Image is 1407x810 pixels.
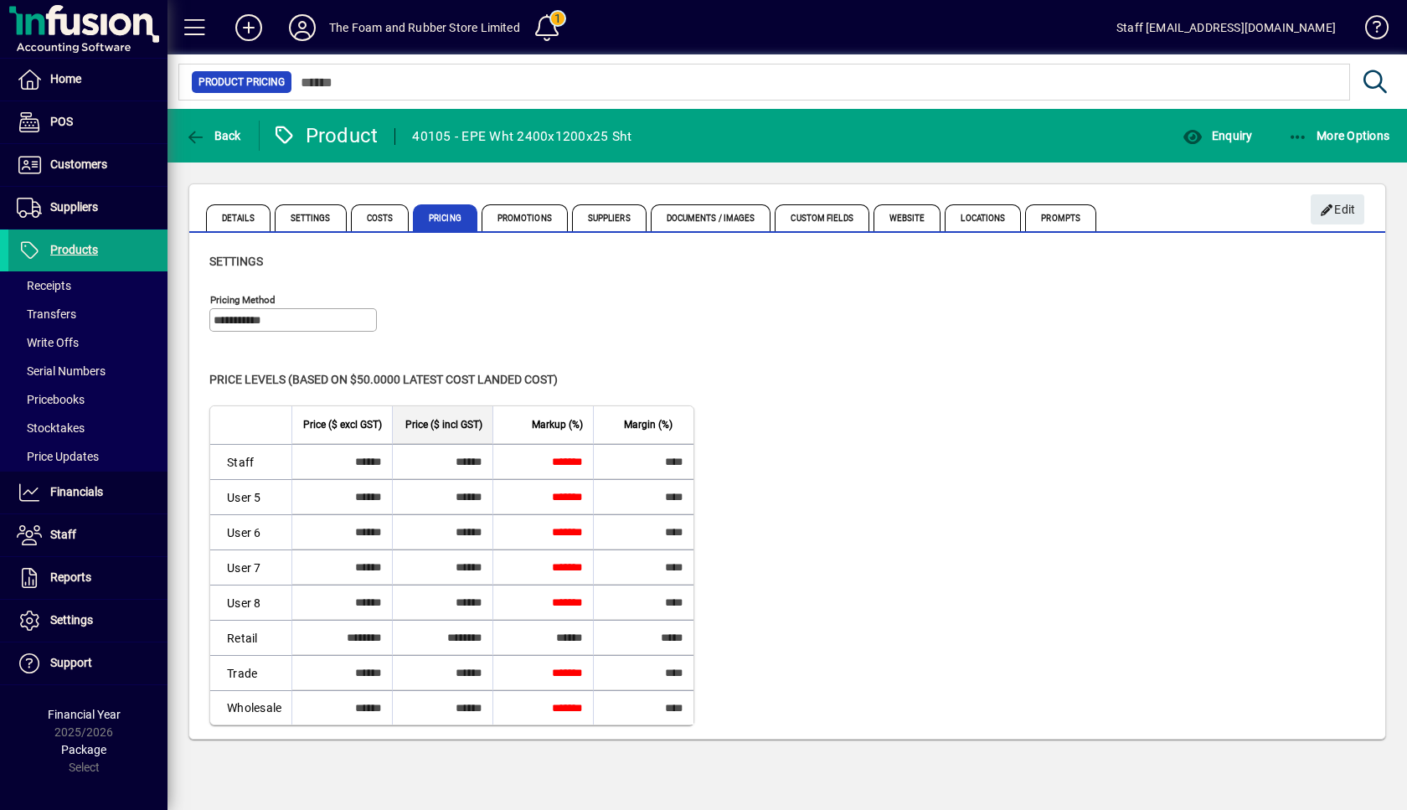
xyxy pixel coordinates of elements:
button: Profile [276,13,329,43]
button: Add [222,13,276,43]
a: Transfers [8,300,167,328]
button: Back [181,121,245,151]
span: Documents / Images [651,204,771,231]
button: Enquiry [1178,121,1256,151]
span: Details [206,204,271,231]
span: Prompts [1025,204,1096,231]
span: Customers [50,157,107,171]
a: Knowledge Base [1353,3,1386,58]
span: Website [874,204,941,231]
span: POS [50,115,73,128]
span: Home [50,72,81,85]
span: Edit [1320,196,1356,224]
span: Margin (%) [624,415,673,434]
span: Support [50,656,92,669]
span: Financial Year [48,708,121,721]
button: Edit [1311,194,1364,224]
td: Retail [210,620,291,655]
a: Settings [8,600,167,642]
span: Settings [275,204,347,231]
td: Trade [210,655,291,690]
app-page-header-button: Back [167,121,260,151]
div: Product [272,122,379,149]
span: Package [61,743,106,756]
mat-label: Pricing method [210,294,276,306]
a: Pricebooks [8,385,167,414]
span: Price ($ incl GST) [405,415,482,434]
a: POS [8,101,167,143]
td: User 8 [210,585,291,620]
span: Financials [50,485,103,498]
span: Receipts [17,279,71,292]
span: Promotions [482,204,568,231]
span: Markup (%) [532,415,583,434]
span: Reports [50,570,91,584]
span: Custom Fields [775,204,868,231]
span: Serial Numbers [17,364,106,378]
span: Locations [945,204,1021,231]
span: Suppliers [50,200,98,214]
span: Costs [351,204,410,231]
td: User 5 [210,479,291,514]
span: Back [185,129,241,142]
span: Pricing [413,204,477,231]
div: Staff [EMAIL_ADDRESS][DOMAIN_NAME] [1116,14,1336,41]
a: Serial Numbers [8,357,167,385]
td: Staff [210,444,291,479]
a: Financials [8,472,167,513]
span: Write Offs [17,336,79,349]
td: User 6 [210,514,291,549]
span: Product Pricing [198,74,285,90]
span: More Options [1288,129,1390,142]
span: Settings [50,613,93,627]
span: Price levels (based on $50.0000 Latest cost landed cost) [209,373,558,386]
a: Price Updates [8,442,167,471]
button: More Options [1284,121,1394,151]
a: Customers [8,144,167,186]
a: Support [8,642,167,684]
div: 40105 - EPE Wht 2400x1200x25 Sht [412,123,631,150]
span: Staff [50,528,76,541]
td: User 7 [210,549,291,585]
a: Staff [8,514,167,556]
a: Reports [8,557,167,599]
span: Suppliers [572,204,647,231]
span: Pricebooks [17,393,85,406]
span: Price Updates [17,450,99,463]
a: Home [8,59,167,101]
span: Transfers [17,307,76,321]
span: Products [50,243,98,256]
span: Price ($ excl GST) [303,415,382,434]
a: Receipts [8,271,167,300]
span: Settings [209,255,263,268]
div: The Foam and Rubber Store Limited [329,14,520,41]
a: Suppliers [8,187,167,229]
a: Write Offs [8,328,167,357]
span: Stocktakes [17,421,85,435]
a: Stocktakes [8,414,167,442]
td: Wholesale [210,690,291,725]
span: Enquiry [1183,129,1252,142]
